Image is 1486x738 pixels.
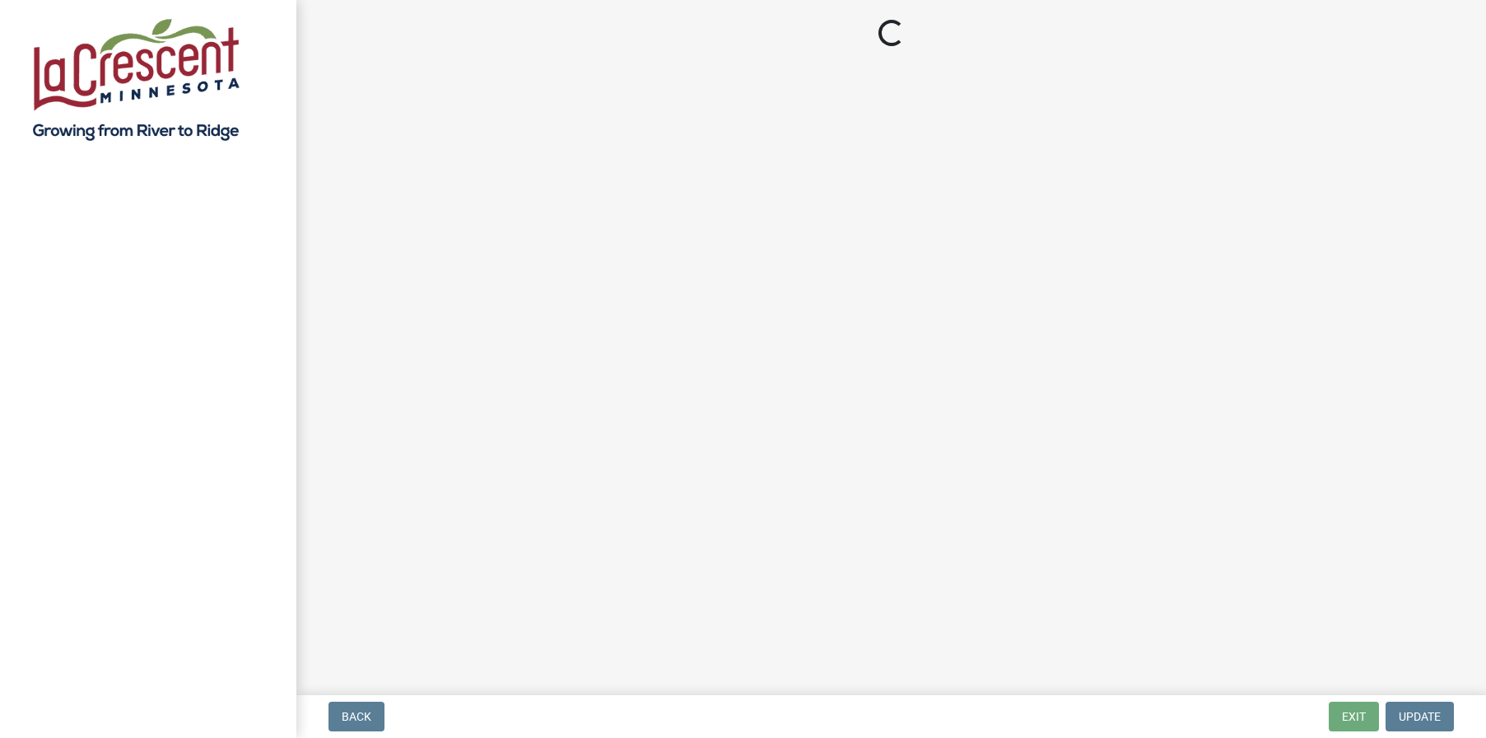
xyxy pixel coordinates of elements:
button: Back [328,702,384,731]
span: Update [1399,710,1441,723]
img: City of La Crescent, Minnesota [33,17,240,141]
button: Exit [1329,702,1379,731]
button: Update [1386,702,1454,731]
span: Back [342,710,371,723]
